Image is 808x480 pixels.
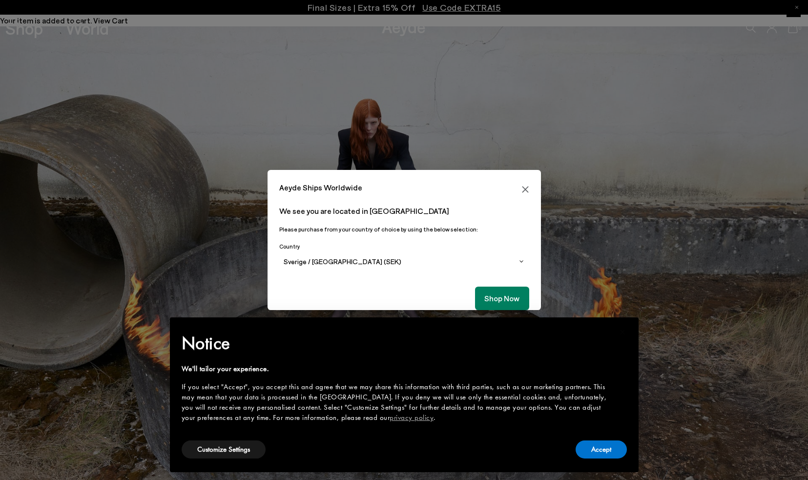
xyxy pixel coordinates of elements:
button: Accept [576,440,627,459]
button: Close [518,182,533,197]
span: Aeyde Ships Worldwide [279,182,362,193]
button: Customize Settings [182,440,266,459]
h2: Notice [182,331,611,356]
div: If you select "Accept", you accept this and agree that we may share this information with third p... [182,382,611,423]
span: × [620,324,626,339]
p: Please purchase from your country of choice by using the below selection: [279,225,529,234]
button: Close this notice [611,320,635,344]
a: privacy policy [390,413,434,422]
div: We'll tailor your experience. [182,364,611,374]
span: Sverige / [GEOGRAPHIC_DATA] (SEK) [284,257,401,266]
span: Country [279,243,300,250]
button: Shop Now [475,287,529,310]
p: We see you are located in [GEOGRAPHIC_DATA] [279,205,529,217]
